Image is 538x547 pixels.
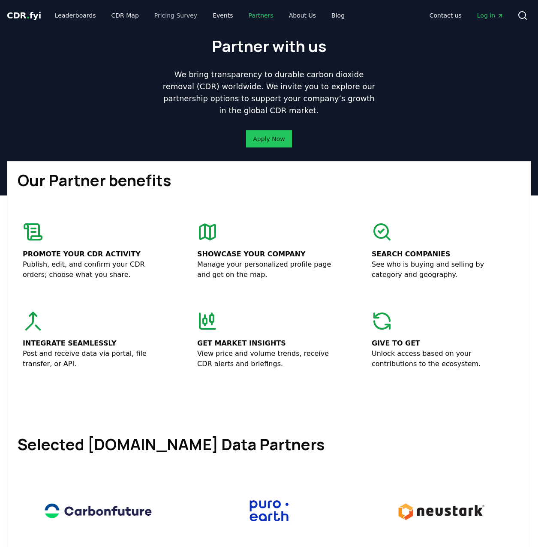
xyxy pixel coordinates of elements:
p: We bring transparency to durable carbon dioxide removal (CDR) worldwide. We invite you to explore... [159,69,379,117]
p: See who is buying and selling by category and geography. [372,259,515,280]
a: CDR.fyi [7,9,41,21]
span: Log in [477,11,504,20]
a: Events [206,8,240,23]
a: Apply Now [253,135,285,143]
a: Pricing Survey [147,8,204,23]
button: Apply Now [246,130,292,147]
a: Blog [325,8,352,23]
a: Leaderboards [48,8,103,23]
p: Showcase your company [197,249,341,259]
span: CDR fyi [7,10,41,21]
p: Integrate seamlessly [23,338,166,349]
h1: Partner with us [212,38,326,55]
p: Unlock access based on your contributions to the ecosystem. [372,349,515,369]
h1: Selected [DOMAIN_NAME] Data Partners [18,436,520,453]
p: Publish, edit, and confirm your CDR orders; choose what you share. [23,259,166,280]
img: Puro.earth logo [208,487,331,535]
p: View price and volume trends, receive CDR alerts and briefings. [197,349,341,369]
img: Neustark logo [379,487,502,535]
nav: Main [423,8,511,23]
img: Carbonfuture logo [37,487,159,535]
a: About Us [282,8,323,23]
p: Give to get [372,338,515,349]
a: Contact us [423,8,469,23]
p: Manage your personalized profile page and get on the map. [197,259,341,280]
span: . [27,10,30,21]
p: Post and receive data via portal, file transfer, or API. [23,349,166,369]
a: CDR Map [105,8,146,23]
p: Promote your CDR activity [23,249,166,259]
h1: Our Partner benefits [18,172,520,189]
p: Get market insights [197,338,341,349]
nav: Main [48,8,352,23]
a: Partners [242,8,280,23]
a: Log in [470,8,511,23]
p: Search companies [372,249,515,259]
